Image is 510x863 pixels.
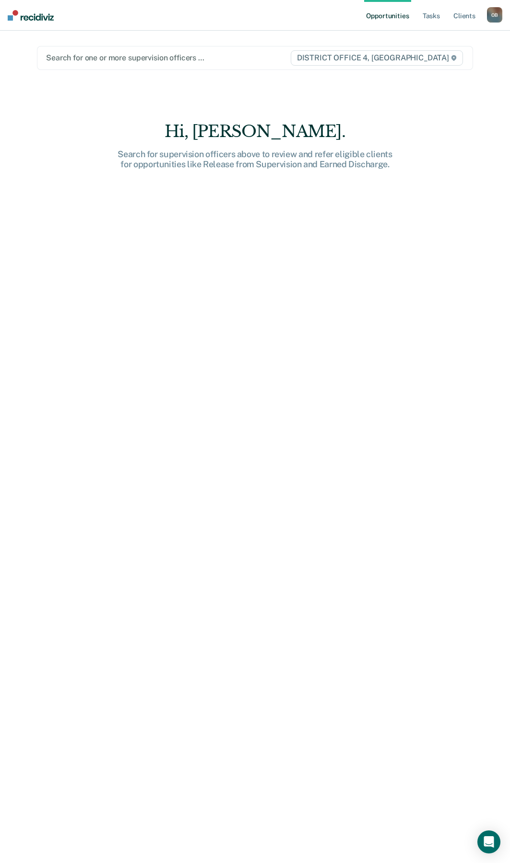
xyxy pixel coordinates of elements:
[8,10,54,21] img: Recidiviz
[487,7,502,23] div: O B
[102,149,409,170] div: Search for supervision officers above to review and refer eligible clients for opportunities like...
[477,830,500,853] div: Open Intercom Messenger
[291,50,463,66] span: DISTRICT OFFICE 4, [GEOGRAPHIC_DATA]
[487,7,502,23] button: OB
[102,122,409,141] div: Hi, [PERSON_NAME].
